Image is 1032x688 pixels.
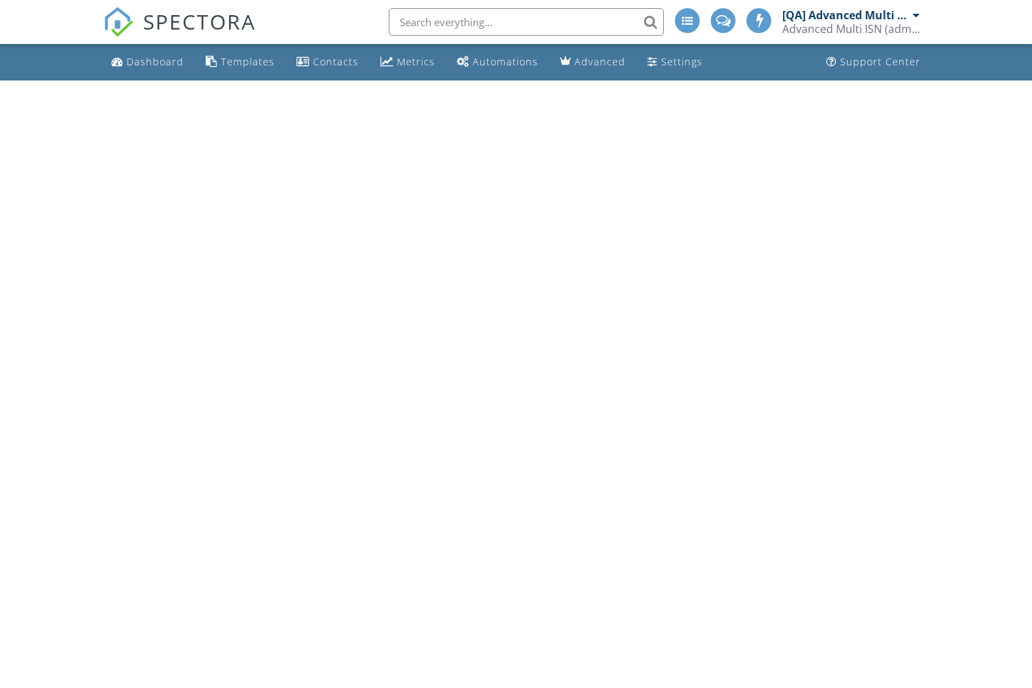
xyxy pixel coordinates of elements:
[103,19,256,47] a: SPECTORA
[106,50,189,75] a: Dashboard
[291,50,364,75] a: Contacts
[473,55,538,68] div: Automations
[375,50,440,75] a: Metrics
[451,50,544,75] a: Automations (Advanced)
[103,7,133,37] img: The Best Home Inspection Software - Spectora
[143,7,256,36] span: SPECTORA
[397,55,435,68] div: Metrics
[821,50,926,75] a: Support Center
[661,55,702,68] div: Settings
[313,55,358,68] div: Contacts
[389,8,664,36] input: Search everything...
[642,50,708,75] a: Settings
[200,50,280,75] a: Templates
[840,55,921,68] div: Support Center
[555,50,631,75] a: Advanced
[221,55,275,68] div: Templates
[782,22,920,36] div: Advanced Multi ISN (admin) Company
[127,55,184,68] div: Dashboard
[574,55,625,68] div: Advanced
[782,8,910,22] div: [QA] Advanced Multi ISN (admin)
